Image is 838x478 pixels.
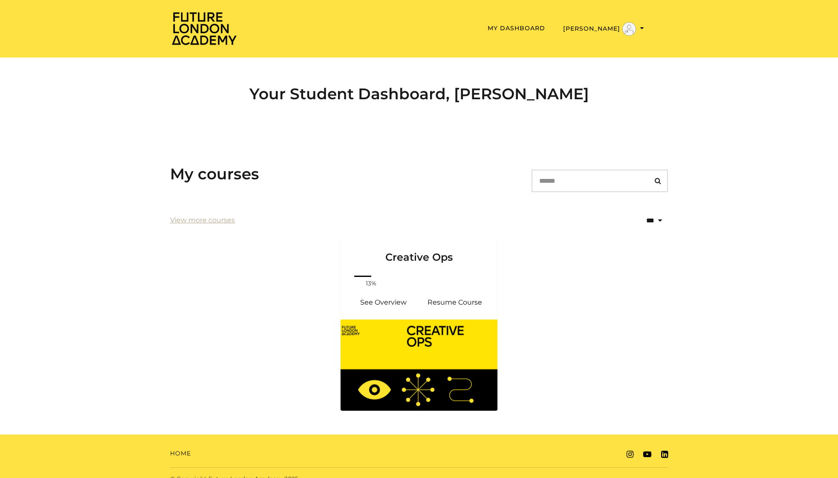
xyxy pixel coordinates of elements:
[170,11,238,46] img: Home Page
[170,449,191,458] a: Home
[419,292,491,313] a: Creative Ops: Resume Course
[170,215,235,225] a: View more courses
[351,237,487,264] h3: Creative Ops
[170,85,668,103] h2: Your Student Dashboard, [PERSON_NAME]
[618,210,668,230] select: status
[170,165,259,183] h3: My courses
[488,24,545,32] a: My Dashboard
[341,237,497,274] a: Creative Ops
[361,279,381,288] span: 13%
[561,22,647,36] button: Toggle menu
[347,292,419,313] a: Creative Ops: See Overview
